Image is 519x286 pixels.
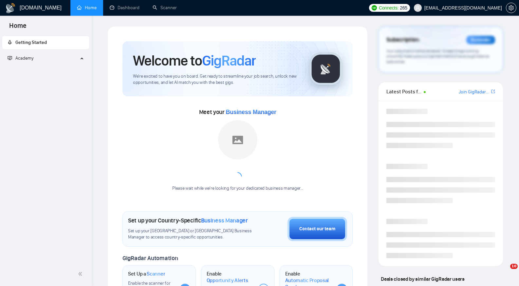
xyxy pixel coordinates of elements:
h1: Enable [207,271,253,283]
span: Academy [8,55,33,61]
span: Home [4,21,32,35]
img: placeholder.png [218,120,257,160]
a: dashboardDashboard [110,5,139,10]
span: fund-projection-screen [8,56,12,60]
span: user [416,6,420,10]
span: 10 [510,264,518,269]
span: Set up your [GEOGRAPHIC_DATA] or [GEOGRAPHIC_DATA] Business Manager to access country-specific op... [128,228,255,240]
span: rocket [8,40,12,45]
span: Getting Started [15,40,47,45]
span: We're excited to have you on board. Get ready to streamline your job search, unlock new opportuni... [133,73,299,86]
span: GigRadar Automation [122,255,178,262]
li: Getting Started [2,36,89,49]
span: Opportunity Alerts [207,277,248,284]
span: Connects: [379,4,399,11]
img: upwork-logo.png [372,5,377,10]
div: Reminder [466,36,495,44]
span: GigRadar [202,52,256,69]
h1: Welcome to [133,52,256,69]
span: Business Manager [201,217,248,224]
button: Contact our team [287,217,347,241]
iframe: Intercom notifications сообщение [388,219,519,268]
a: setting [506,5,516,10]
span: Academy [15,55,33,61]
span: Business Manager [226,109,276,115]
span: export [491,89,495,94]
div: Contact our team [299,225,335,233]
span: 265 [400,4,407,11]
a: export [491,88,495,95]
a: searchScanner [153,5,177,10]
span: Latest Posts from the GigRadar Community [386,87,422,96]
span: Subscription [386,34,419,46]
div: Please wait while we're looking for your dedicated business manager... [168,185,307,192]
span: Your subscription will be renewed. To keep things running smoothly, make sure your payment method... [386,48,489,64]
span: double-left [78,271,84,277]
a: Join GigRadar Slack Community [459,88,490,96]
a: homeHome [77,5,97,10]
span: Deals closed by similar GigRadar users [378,273,467,285]
span: Scanner [147,271,165,277]
img: logo [5,3,16,13]
img: gigradar-logo.png [309,52,342,85]
iframe: Intercom live chat [497,264,512,279]
span: loading [233,171,243,181]
span: Meet your [199,108,276,116]
h1: Set up your Country-Specific [128,217,248,224]
button: setting [506,3,516,13]
h1: Set Up a [128,271,165,277]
